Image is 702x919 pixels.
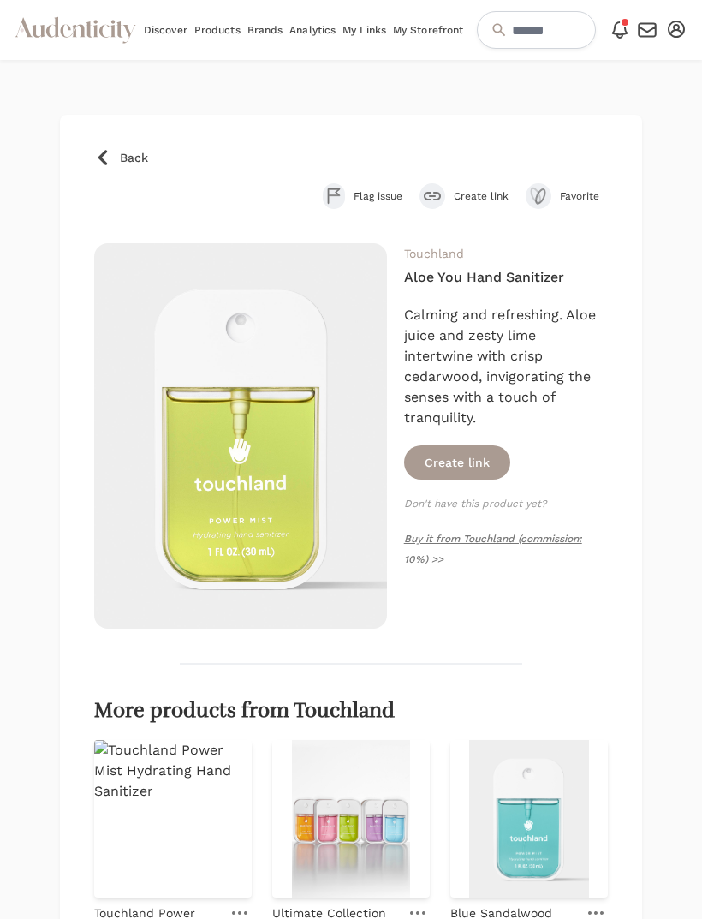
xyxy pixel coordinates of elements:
a: Back [94,149,609,166]
button: Create link [419,183,509,209]
span: Favorite [560,189,608,203]
p: Calming and refreshing. Aloe juice and zesty lime intertwine with crisp cedarwood, invigorating t... [404,305,609,428]
img: Blue Sandalwood Hand Sanitizer [450,740,608,898]
img: Touchland Power Mist Hydrating Hand Sanitizer [94,740,252,898]
a: Touchland [404,247,464,260]
span: Back [120,149,148,166]
button: Favorite [526,183,608,209]
button: Create link [404,445,510,480]
span: Create link [454,189,509,203]
span: Flag issue [354,189,402,203]
button: Flag issue [323,183,402,209]
img: Aloe You Hand Sanitizer [94,243,387,629]
img: Ultimate Collection Power Mist Bundle - Touchland [272,740,430,898]
h2: More products from Touchland [94,699,609,723]
h4: Aloe You Hand Sanitizer [404,267,609,288]
p: Don't have this product yet? [404,497,609,510]
a: Buy it from Touchland (commission: 10%) >> [404,533,582,565]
